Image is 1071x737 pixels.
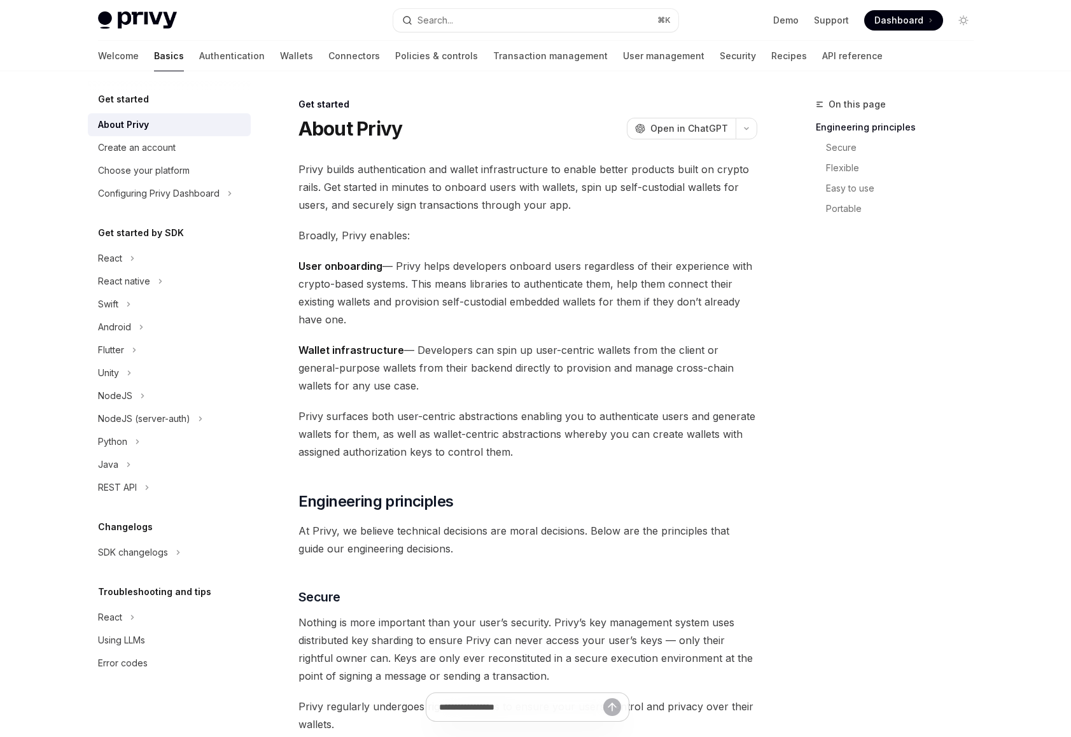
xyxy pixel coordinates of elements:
a: API reference [822,41,883,71]
div: Java [98,457,118,472]
div: Flutter [98,342,124,358]
a: Security [720,41,756,71]
div: Android [98,319,131,335]
div: Swift [98,297,118,312]
div: Create an account [98,140,176,155]
div: Python [98,434,127,449]
img: light logo [98,11,177,29]
span: Engineering principles [298,491,454,512]
button: Open in ChatGPT [627,118,736,139]
div: REST API [98,480,137,495]
a: Support [814,14,849,27]
a: Wallets [280,41,313,71]
button: Send message [603,698,621,716]
a: Transaction management [493,41,608,71]
span: Nothing is more important than your user’s security. Privy’s key management system uses distribut... [298,614,757,685]
div: NodeJS [98,388,132,404]
div: React [98,251,122,266]
div: About Privy [98,117,149,132]
span: Broadly, Privy enables: [298,227,757,244]
a: About Privy [88,113,251,136]
span: At Privy, we believe technical decisions are moral decisions. Below are the principles that guide... [298,522,757,558]
a: Create an account [88,136,251,159]
a: Portable [826,199,984,219]
a: Easy to use [826,178,984,199]
span: Open in ChatGPT [650,122,728,135]
div: Get started [298,98,757,111]
h5: Troubleshooting and tips [98,584,211,600]
button: Toggle dark mode [953,10,974,31]
a: Engineering principles [816,117,984,137]
strong: Wallet infrastructure [298,344,404,356]
a: Welcome [98,41,139,71]
a: Dashboard [864,10,943,31]
a: User management [623,41,704,71]
span: ⌘ K [657,15,671,25]
a: Connectors [328,41,380,71]
a: Flexible [826,158,984,178]
div: Error codes [98,656,148,671]
span: — Privy helps developers onboard users regardless of their experience with crypto-based systems. ... [298,257,757,328]
a: Authentication [199,41,265,71]
div: Unity [98,365,119,381]
h1: About Privy [298,117,403,140]
div: React native [98,274,150,289]
a: Secure [826,137,984,158]
a: Using LLMs [88,629,251,652]
div: Using LLMs [98,633,145,648]
a: Recipes [771,41,807,71]
strong: User onboarding [298,260,382,272]
a: Choose your platform [88,159,251,182]
span: On this page [829,97,886,112]
a: Basics [154,41,184,71]
h5: Get started [98,92,149,107]
button: Search...⌘K [393,9,678,32]
div: SDK changelogs [98,545,168,560]
span: — Developers can spin up user-centric wallets from the client or general-purpose wallets from the... [298,341,757,395]
div: React [98,610,122,625]
span: Privy builds authentication and wallet infrastructure to enable better products built on crypto r... [298,160,757,214]
span: Secure [298,588,340,606]
h5: Get started by SDK [98,225,184,241]
div: Configuring Privy Dashboard [98,186,220,201]
h5: Changelogs [98,519,153,535]
span: Dashboard [874,14,923,27]
a: Demo [773,14,799,27]
div: Search... [417,13,453,28]
a: Policies & controls [395,41,478,71]
a: Error codes [88,652,251,675]
div: NodeJS (server-auth) [98,411,190,426]
span: Privy surfaces both user-centric abstractions enabling you to authenticate users and generate wal... [298,407,757,461]
div: Choose your platform [98,163,190,178]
